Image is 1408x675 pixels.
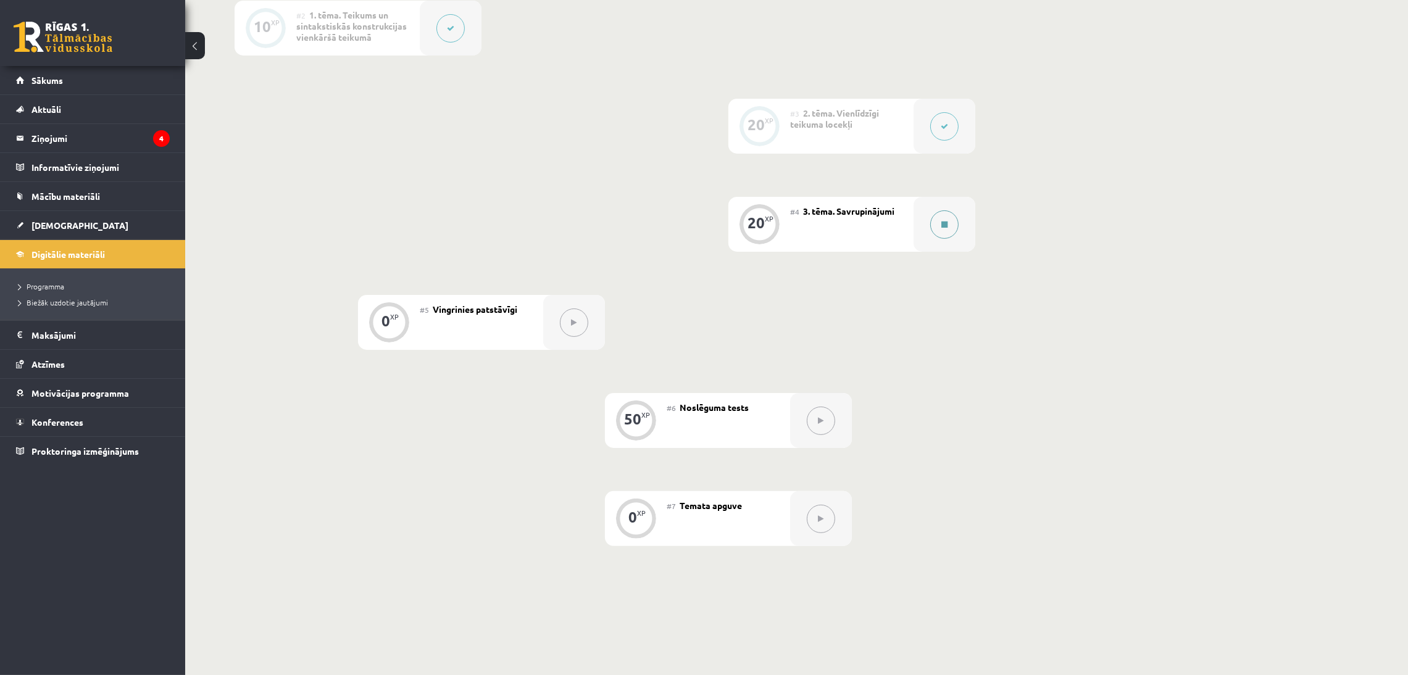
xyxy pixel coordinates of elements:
div: 20 [748,217,765,228]
a: Aktuāli [16,95,170,123]
span: Konferences [31,416,83,428]
i: 4 [153,130,170,147]
a: Informatīvie ziņojumi [16,153,170,181]
a: Atzīmes [16,350,170,378]
span: Digitālie materiāli [31,249,105,260]
legend: Maksājumi [31,321,170,349]
a: [DEMOGRAPHIC_DATA] [16,211,170,239]
div: 0 [381,315,390,326]
a: Biežāk uzdotie jautājumi [19,297,173,308]
a: Ziņojumi4 [16,124,170,152]
span: Aktuāli [31,104,61,115]
span: #3 [790,109,799,118]
div: 10 [254,21,271,32]
span: #5 [420,305,429,315]
span: Temata apguve [680,500,742,511]
span: 1. tēma. Teikums un sintakstiskās konstrukcijas vienkāršā teikumā [296,9,407,43]
span: Mācību materiāli [31,191,100,202]
span: [DEMOGRAPHIC_DATA] [31,220,128,231]
div: XP [765,117,773,124]
div: 50 [624,413,641,424]
span: #7 [667,501,676,511]
span: Programma [19,281,64,291]
span: Biežāk uzdotie jautājumi [19,297,108,307]
a: Konferences [16,408,170,436]
div: XP [271,19,280,26]
div: 0 [628,511,637,523]
span: Motivācijas programma [31,387,129,399]
legend: Informatīvie ziņojumi [31,153,170,181]
span: #6 [667,403,676,413]
a: Maksājumi [16,321,170,349]
div: 20 [748,119,765,130]
span: 2. tēma. Vienlīdzīgi teikuma locekļi [790,107,879,130]
a: Programma [19,281,173,292]
div: XP [641,412,650,418]
a: Mācību materiāli [16,182,170,210]
span: Proktoringa izmēģinājums [31,445,139,457]
a: Motivācijas programma [16,379,170,407]
span: 3. tēma. Savrupinājumi [803,205,894,217]
legend: Ziņojumi [31,124,170,152]
a: Sākums [16,66,170,94]
span: Noslēguma tests [680,402,749,413]
span: Atzīmes [31,358,65,370]
span: #2 [296,10,306,20]
a: Proktoringa izmēģinājums [16,437,170,465]
div: XP [390,313,399,320]
div: XP [637,510,646,516]
span: Sākums [31,75,63,86]
span: Vingrinies patstāvīgi [433,304,517,315]
a: Digitālie materiāli [16,240,170,268]
div: XP [765,215,773,222]
a: Rīgas 1. Tālmācības vidusskola [14,22,112,52]
span: #4 [790,207,799,217]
